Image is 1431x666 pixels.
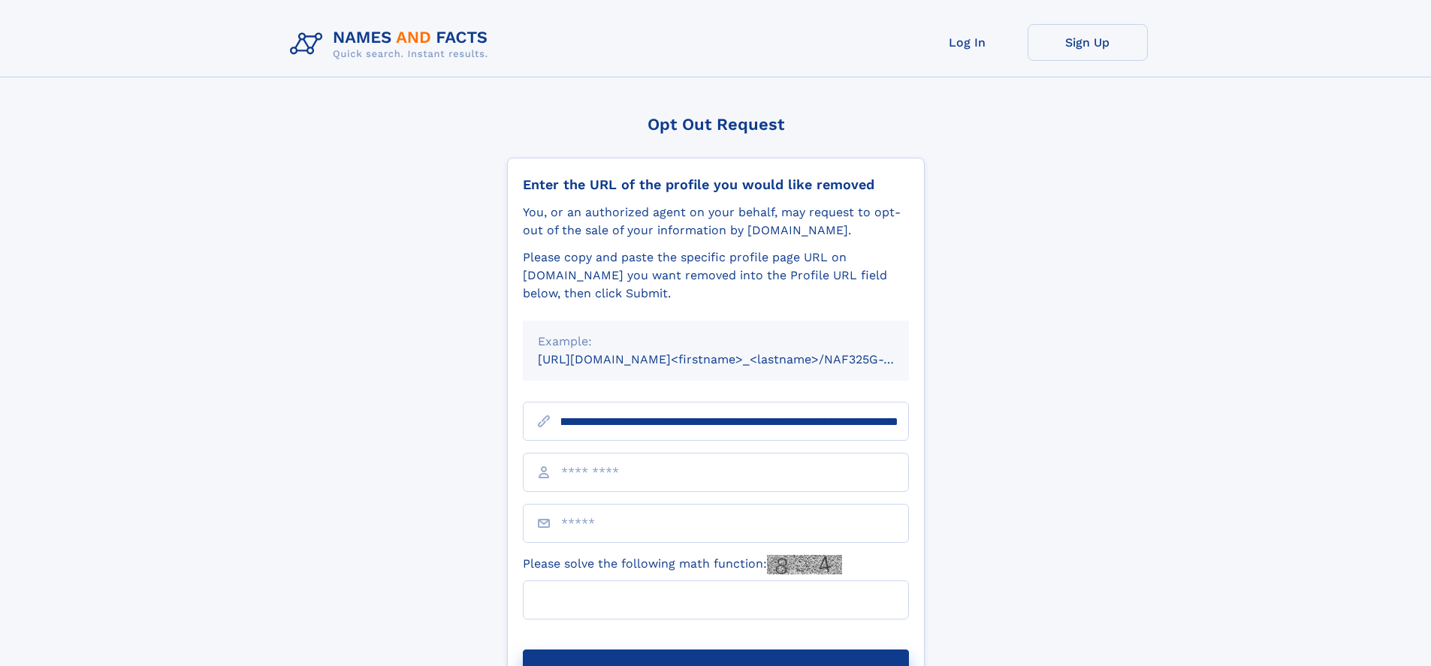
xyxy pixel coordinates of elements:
[507,115,925,134] div: Opt Out Request
[523,176,909,193] div: Enter the URL of the profile you would like removed
[523,203,909,240] div: You, or an authorized agent on your behalf, may request to opt-out of the sale of your informatio...
[538,333,894,351] div: Example:
[1028,24,1148,61] a: Sign Up
[523,249,909,303] div: Please copy and paste the specific profile page URL on [DOMAIN_NAME] you want removed into the Pr...
[284,24,500,65] img: Logo Names and Facts
[907,24,1028,61] a: Log In
[523,555,842,574] label: Please solve the following math function:
[538,352,937,366] small: [URL][DOMAIN_NAME]<firstname>_<lastname>/NAF325G-xxxxxxxx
